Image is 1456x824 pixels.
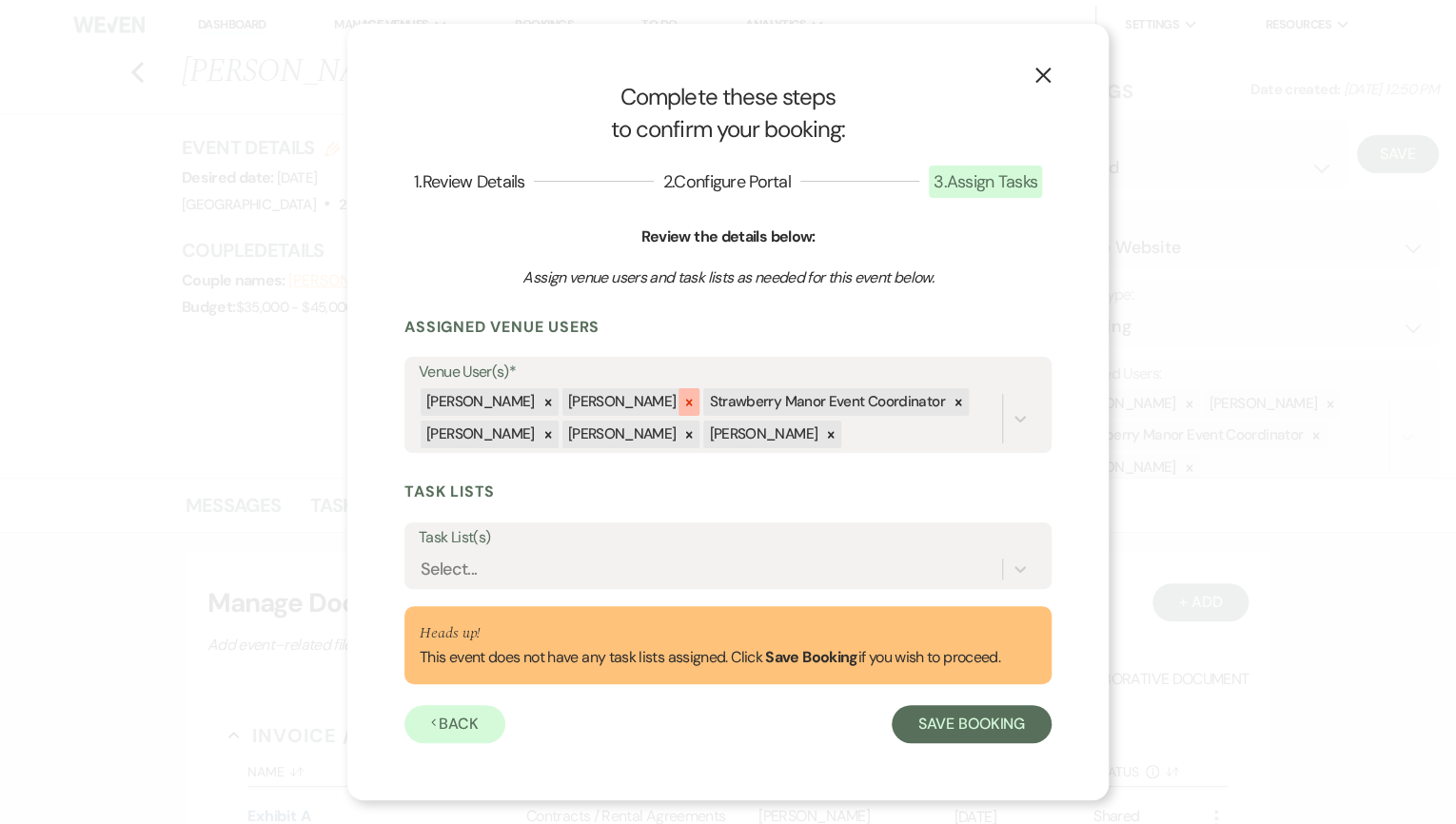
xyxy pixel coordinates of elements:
h6: Review the details below: [404,226,1052,247]
b: Save Booking [765,647,857,667]
h3: Assign venue users and task lists as needed for this event below. [469,267,987,288]
div: [PERSON_NAME] [562,388,679,416]
button: 1.Review Details [404,173,534,190]
button: Save Booking [892,705,1052,743]
div: This event does not have any task lists assigned. Click if you wish to proceed. [420,621,1000,669]
p: Heads up! [420,621,1000,646]
div: [PERSON_NAME] [562,421,679,448]
h3: Assigned Venue Users [404,317,1052,338]
button: Back [404,705,505,743]
span: 2 . Configure Portal [663,170,791,193]
div: Strawberry Manor Event Coordinator [703,388,947,416]
h1: Complete these steps to confirm your booking: [404,81,1052,145]
div: Select... [421,557,477,582]
div: [PERSON_NAME] [703,421,820,448]
label: Task List(s) [419,524,1037,552]
div: [PERSON_NAME] [421,388,538,416]
div: [PERSON_NAME] [421,421,538,448]
span: 3 . Assign Tasks [929,166,1042,198]
button: 2.Configure Portal [654,173,800,190]
span: 1 . Review Details [414,170,524,193]
label: Venue User(s)* [419,359,1037,386]
h3: Task Lists [404,481,1052,502]
button: 3.Assign Tasks [919,173,1052,190]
